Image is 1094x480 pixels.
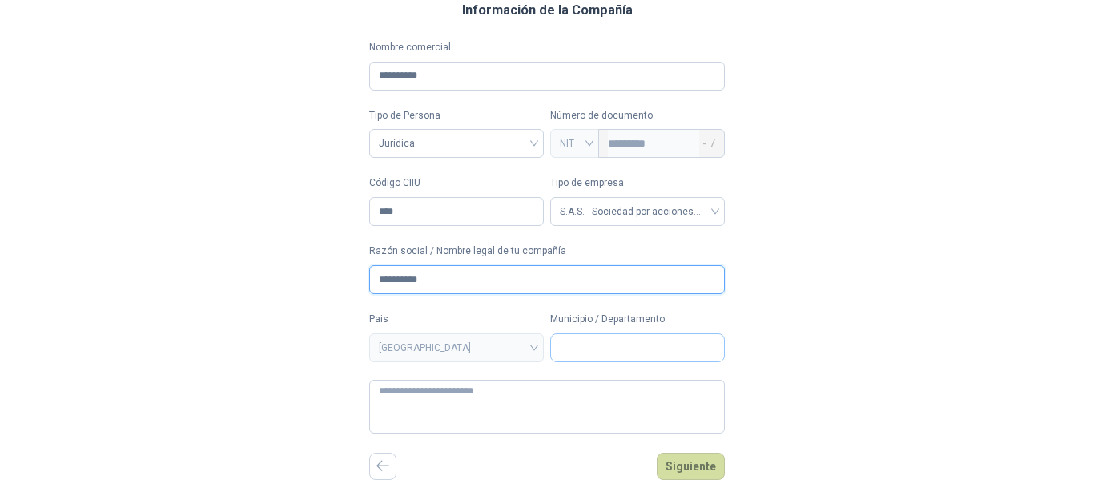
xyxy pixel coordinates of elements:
label: Tipo de empresa [550,175,725,191]
label: Municipio / Departamento [550,312,725,327]
label: Tipo de Persona [369,108,544,123]
label: Nombre comercial [369,40,725,55]
p: Número de documento [550,108,725,123]
label: Razón social / Nombre legal de tu compañía [369,244,725,259]
span: Jurídica [379,131,534,155]
button: Siguiente [657,453,725,480]
span: COLOMBIA [379,336,534,360]
span: NIT [560,131,589,155]
span: S.A.S. - Sociedad por acciones simplificada [560,200,715,224]
span: - 7 [702,130,715,157]
label: Pais [369,312,544,327]
label: Código CIIU [369,175,544,191]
